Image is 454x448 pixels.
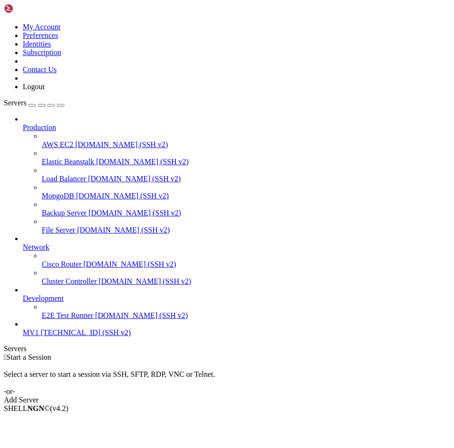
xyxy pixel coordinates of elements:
a: Production [23,123,450,132]
a: Cisco Router [DOMAIN_NAME] (SSH v2) [42,260,450,269]
li: MongoDB [DOMAIN_NAME] (SSH v2) [42,183,450,200]
a: File Server [DOMAIN_NAME] (SSH v2) [42,226,450,234]
div: Select a server to start a session via SSH, SFTP, RDP, VNC or Telnet. -or- [4,362,450,396]
span: MV1 [23,328,39,336]
li: File Server [DOMAIN_NAME] (SSH v2) [42,217,450,234]
span: Development [23,294,64,302]
span: Production [23,123,56,131]
span: [TECHNICAL_ID] (SSH v2) [41,328,131,336]
li: Backup Server [DOMAIN_NAME] (SSH v2) [42,200,450,217]
b: NGN [27,404,45,412]
span: Load Balancer [42,175,86,183]
span: [DOMAIN_NAME] (SSH v2) [95,311,188,319]
span: [DOMAIN_NAME] (SSH v2) [88,175,181,183]
span: [DOMAIN_NAME] (SSH v2) [83,260,176,268]
span: Cluster Controller [42,277,97,285]
a: Elastic Beanstalk [DOMAIN_NAME] (SSH v2) [42,158,450,166]
span: [DOMAIN_NAME] (SSH v2) [76,192,169,200]
li: Load Balancer [DOMAIN_NAME] (SSH v2) [42,166,450,183]
a: E2E Test Runner [DOMAIN_NAME] (SSH v2) [42,311,450,320]
a: Cluster Controller [DOMAIN_NAME] (SSH v2) [42,277,450,286]
a: My Account [23,23,61,31]
span: AWS EC2 [42,140,73,149]
a: Logout [23,83,45,91]
a: Identities [23,40,51,48]
li: Cisco Router [DOMAIN_NAME] (SSH v2) [42,252,450,269]
span: [DOMAIN_NAME] (SSH v2) [99,277,191,285]
a: Contact Us [23,65,57,74]
img: Shellngn [4,4,58,13]
a: Servers [4,99,64,107]
span: [DOMAIN_NAME] (SSH v2) [89,209,182,217]
div: Add Server [4,396,450,404]
span: Elastic Beanstalk [42,158,94,166]
span: Servers [4,99,27,107]
li: Cluster Controller [DOMAIN_NAME] (SSH v2) [42,269,450,286]
li: MV1 [TECHNICAL_ID] (SSH v2) [23,320,450,337]
a: Load Balancer [DOMAIN_NAME] (SSH v2) [42,175,450,183]
div: Servers [4,345,450,353]
li: Elastic Beanstalk [DOMAIN_NAME] (SSH v2) [42,149,450,166]
a: Subscription [23,48,61,56]
span: 4.2.0 [50,404,69,412]
span: [DOMAIN_NAME] (SSH v2) [77,226,170,234]
a: Development [23,294,450,303]
span: File Server [42,226,75,234]
a: MongoDB [DOMAIN_NAME] (SSH v2) [42,192,450,200]
span: Cisco Router [42,260,82,268]
span: SHELL © [4,404,68,412]
li: Production [23,115,450,234]
span: Backup Server [42,209,87,217]
span:  [4,353,7,361]
li: Network [23,234,450,286]
li: AWS EC2 [DOMAIN_NAME] (SSH v2) [42,132,450,149]
span: [DOMAIN_NAME] (SSH v2) [96,158,189,166]
a: Network [23,243,450,252]
a: AWS EC2 [DOMAIN_NAME] (SSH v2) [42,140,450,149]
a: MV1 [TECHNICAL_ID] (SSH v2) [23,328,450,337]
a: Backup Server [DOMAIN_NAME] (SSH v2) [42,209,450,217]
li: Development [23,286,450,320]
span: Network [23,243,49,251]
span: [DOMAIN_NAME] (SSH v2) [75,140,168,149]
span: E2E Test Runner [42,311,93,319]
span: MongoDB [42,192,74,200]
li: E2E Test Runner [DOMAIN_NAME] (SSH v2) [42,303,450,320]
span: Start a Session [7,353,51,361]
a: Preferences [23,31,58,39]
